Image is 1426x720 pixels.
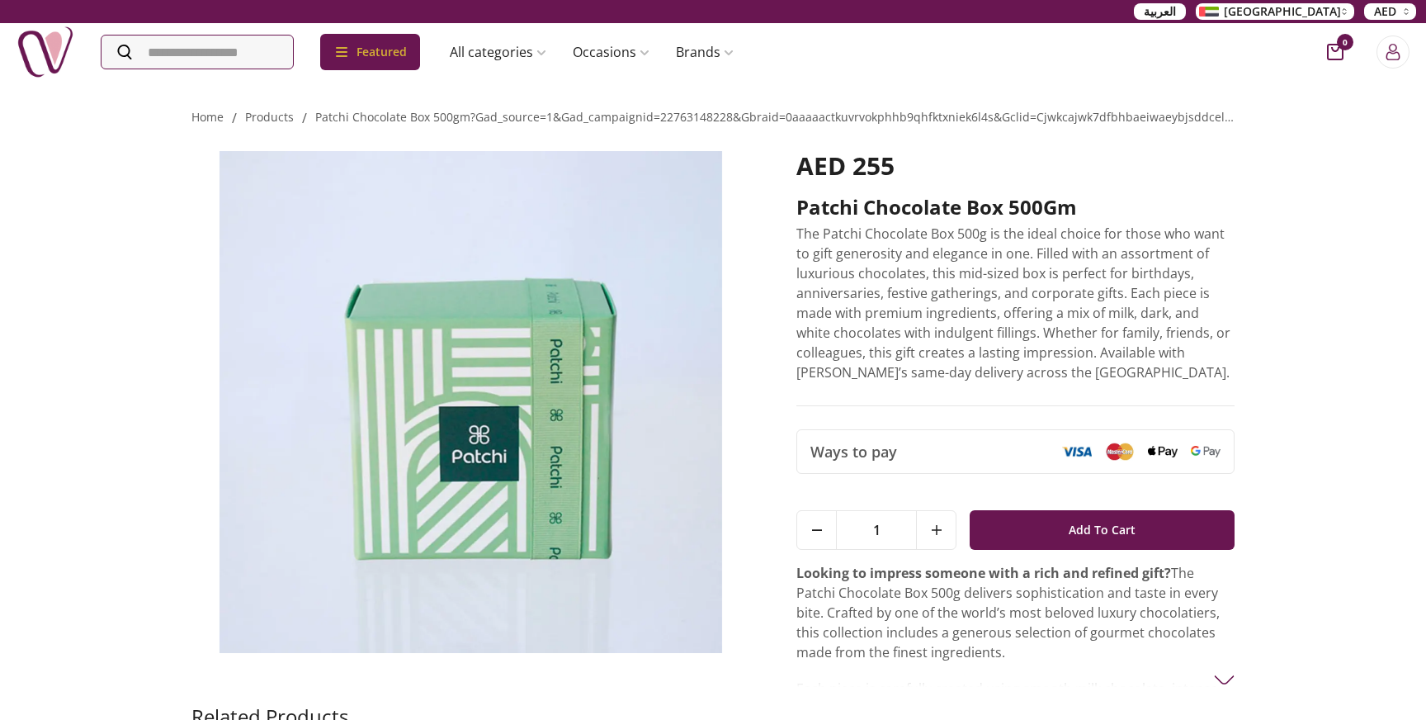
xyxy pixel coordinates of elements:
span: AED [1374,3,1396,20]
img: Nigwa-uae-gifts [17,23,74,81]
span: Ways to pay [810,440,897,463]
a: Occasions [560,36,663,69]
a: products [245,109,294,125]
button: cart-button [1327,44,1343,60]
li: / [302,108,307,128]
div: Featured [320,34,420,70]
span: العربية [1144,3,1176,20]
h2: Patchi Chocolate Box 500Gm [796,194,1235,220]
strong: Looking to impress someone with a rich and refined gift? [796,564,1171,582]
img: Apple Pay [1148,446,1178,458]
span: AED 255 [796,149,895,182]
p: The Patchi Chocolate Box 500g is the ideal choice for those who want to gift generosity and elega... [796,224,1235,382]
p: The Patchi Chocolate Box 500g delivers sophistication and taste in every bite. Crafted by one of ... [796,563,1235,662]
button: AED [1364,3,1416,20]
span: 0 [1337,34,1353,50]
li: / [232,108,237,128]
img: arrow [1214,670,1235,690]
img: Visa [1062,446,1092,457]
button: Login [1376,36,1409,69]
a: Brands [663,36,747,69]
a: All categories [437,36,560,69]
span: 1 [837,511,916,549]
img: Mastercard [1105,443,1135,460]
img: Arabic_dztd3n.png [1199,7,1219,17]
span: Add To Cart [1069,515,1136,545]
button: [GEOGRAPHIC_DATA] [1196,3,1354,20]
a: Home [191,109,224,125]
span: [GEOGRAPHIC_DATA] [1224,3,1341,20]
img: Google Pay [1191,446,1221,457]
img: Patchi Chocolate Box 500Gm patchi chocolate delivery UAE birthday gift for her [191,151,750,653]
input: Search [102,36,293,69]
button: Add To Cart [970,510,1235,550]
